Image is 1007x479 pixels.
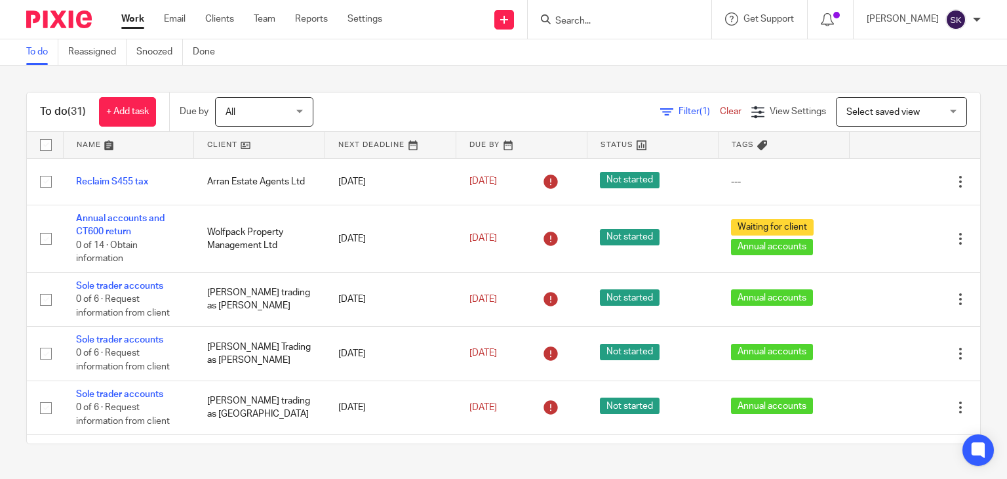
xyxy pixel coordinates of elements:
a: Clients [205,12,234,26]
span: 0 of 14 · Obtain information [76,241,138,264]
span: Tags [732,141,754,148]
span: Select saved view [846,108,920,117]
span: All [226,108,235,117]
a: Sole trader accounts [76,281,163,291]
td: Arran Estate Agents Ltd [194,158,325,205]
span: Waiting for client [731,219,814,236]
span: (31) [68,106,86,117]
input: Search [554,16,672,28]
span: [DATE] [469,295,497,304]
span: Not started [600,289,660,306]
span: Get Support [743,14,794,24]
td: [DATE] [325,381,456,434]
span: Not started [600,229,660,245]
a: Work [121,12,144,26]
img: svg%3E [945,9,966,30]
a: Reports [295,12,328,26]
td: [DATE] [325,327,456,381]
a: To do [26,39,58,65]
a: Annual accounts and CT600 return [76,214,165,236]
td: [PERSON_NAME] trading as [GEOGRAPHIC_DATA] [194,381,325,434]
p: Due by [180,105,208,118]
span: [DATE] [469,177,497,186]
span: (1) [700,107,710,116]
td: [DATE] [325,205,456,272]
a: Clear [720,107,741,116]
span: 0 of 6 · Request information from client [76,349,170,372]
p: [PERSON_NAME] [867,12,939,26]
a: Done [193,39,225,65]
a: Reclaim S455 tax [76,177,148,186]
span: [DATE] [469,403,497,412]
td: [PERSON_NAME] trading as [PERSON_NAME] [194,272,325,326]
span: [DATE] [469,349,497,358]
span: Annual accounts [731,398,813,414]
td: [PERSON_NAME] Trading as [PERSON_NAME] [194,327,325,381]
span: 0 of 6 · Request information from client [76,295,170,318]
a: Sole trader accounts [76,335,163,344]
a: Reassigned [68,39,127,65]
td: Wolfpack Property Management Ltd [194,205,325,272]
a: Email [164,12,186,26]
span: Not started [600,344,660,360]
h1: To do [40,105,86,119]
a: Settings [347,12,382,26]
span: Filter [679,107,720,116]
span: Not started [600,172,660,188]
td: [DATE] [325,272,456,326]
a: Snoozed [136,39,183,65]
span: [DATE] [469,234,497,243]
span: Annual accounts [731,239,813,255]
td: [DATE] [325,158,456,205]
a: Team [254,12,275,26]
a: Sole trader accounts [76,390,163,399]
img: Pixie [26,10,92,28]
span: Annual accounts [731,289,813,306]
span: Annual accounts [731,344,813,360]
span: Not started [600,398,660,414]
a: + Add task [99,97,156,127]
span: View Settings [770,107,826,116]
div: --- [731,175,836,188]
span: 0 of 6 · Request information from client [76,403,170,426]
